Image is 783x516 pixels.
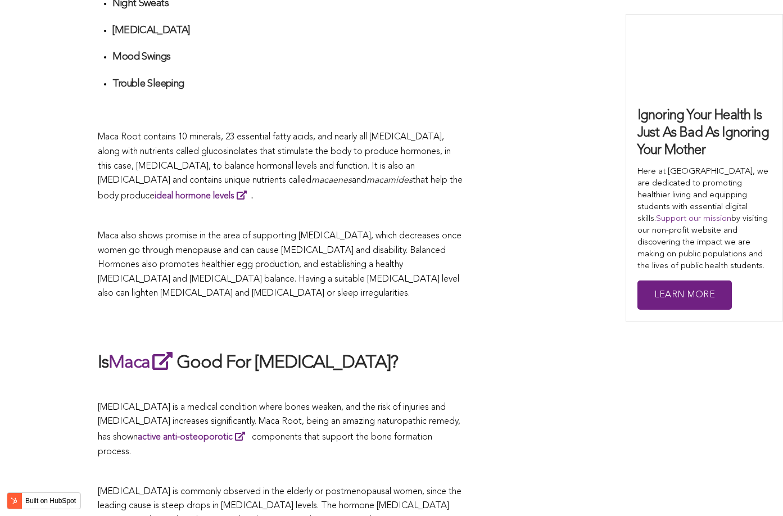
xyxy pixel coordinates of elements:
a: active anti-osteoporotic [138,433,250,442]
span: and [352,176,366,185]
button: Built on HubSpot [7,492,81,509]
strong: . [155,192,253,201]
h4: Trouble Sleeping [112,78,463,90]
h4: Mood Swings [112,51,463,64]
a: Learn More [637,280,732,310]
a: ideal hormone levels [155,192,251,201]
span: macamides [366,176,413,185]
h4: [MEDICAL_DATA] [112,24,463,37]
iframe: Chat Widget [727,462,783,516]
span: Maca also shows promise in the area of supporting [MEDICAL_DATA], which decreases once women go t... [98,232,461,298]
span: that help the body produce [98,176,463,201]
a: Maca [108,354,176,372]
img: HubSpot sprocket logo [7,494,21,508]
span: macaenes [311,176,352,185]
h2: Is Good For [MEDICAL_DATA]? [98,350,463,375]
span: [MEDICAL_DATA] is a medical condition where bones weaken, and the risk of injuries and [MEDICAL_D... [98,403,460,456]
label: Built on HubSpot [21,494,80,508]
span: Maca Root contains 10 minerals, 23 essential fatty acids, and nearly all [MEDICAL_DATA], along wi... [98,133,451,185]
